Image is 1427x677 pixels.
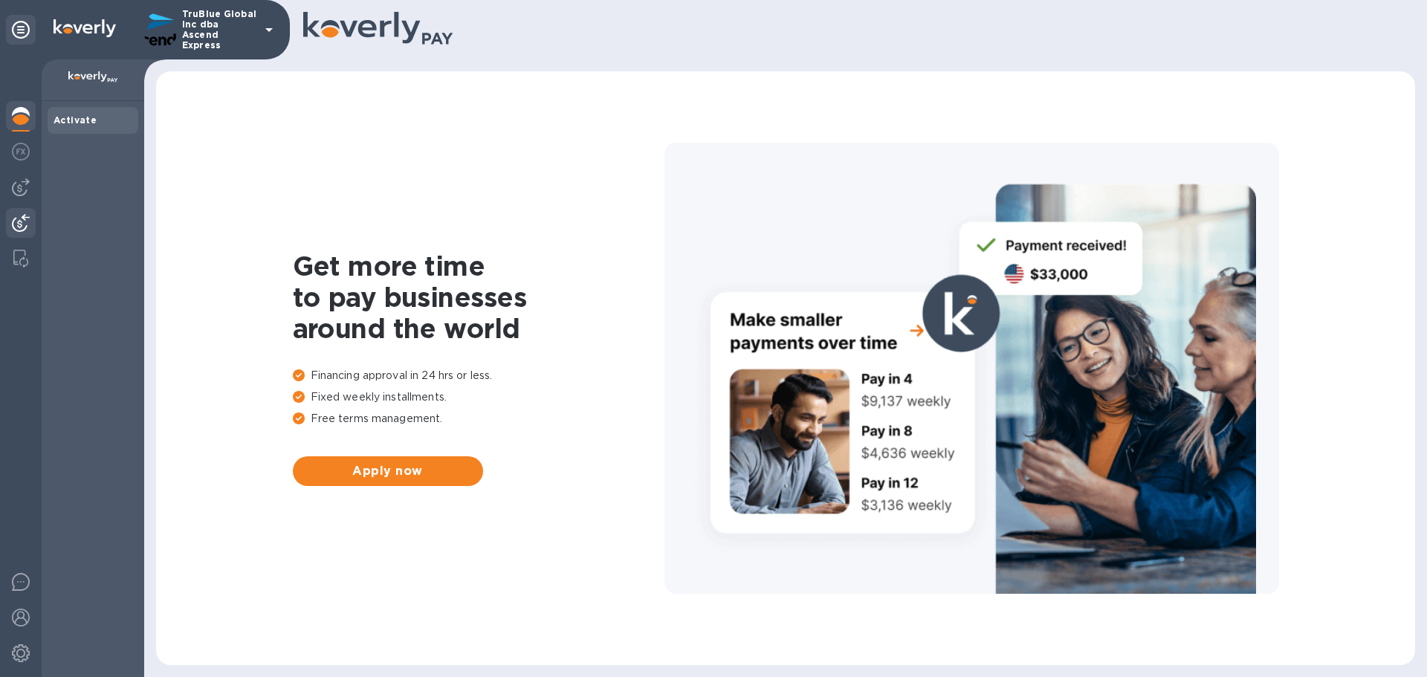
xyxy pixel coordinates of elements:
b: Activate [54,114,97,126]
p: Fixed weekly installments. [293,389,664,405]
img: Foreign exchange [12,143,30,161]
img: Logo [54,19,116,37]
h1: Get more time to pay businesses around the world [293,250,664,344]
p: Financing approval in 24 hrs or less. [293,368,664,383]
span: Apply now [305,462,471,480]
p: Free terms management. [293,411,664,427]
p: TruBlue Global Inc dba Ascend Express [182,9,256,51]
button: Apply now [293,456,483,486]
div: Unpin categories [6,15,36,45]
